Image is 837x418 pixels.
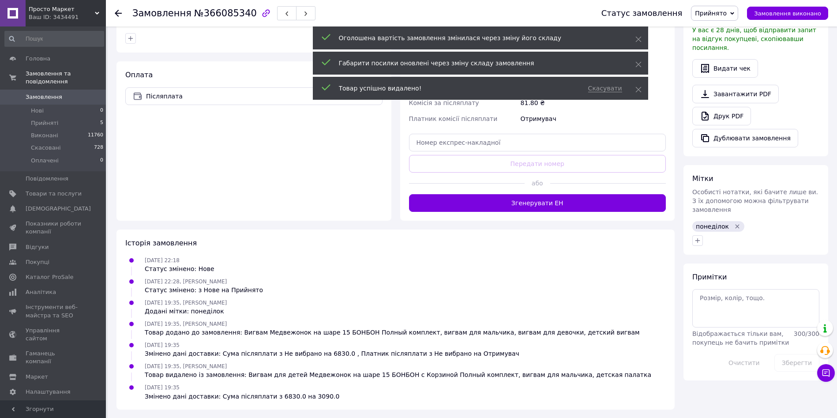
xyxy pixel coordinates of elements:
[31,157,59,165] span: Оплачені
[132,8,191,19] span: Замовлення
[339,84,578,93] div: Товар успішно видалено!
[31,144,61,152] span: Скасовані
[145,392,339,401] div: Змінено дані доставки: Сума післяплати з 6830.0 на 3090.0
[692,188,818,213] span: Особисті нотатки, які бачите лише ви. З їх допомогою можна фільтрувати замовлення
[194,8,257,19] span: №366085340
[26,175,68,183] span: Повідомлення
[692,273,727,281] span: Примітки
[31,107,44,115] span: Нові
[4,31,104,47] input: Пошук
[26,243,49,251] span: Відгуки
[26,350,82,365] span: Гаманець компанії
[26,373,48,381] span: Маркет
[692,129,798,147] button: Дублювати замовлення
[145,279,227,285] span: [DATE] 22:28, [PERSON_NAME]
[115,9,122,18] div: Повернутися назад
[145,286,263,294] div: Статус змінено: з Нове на Прийнято
[26,205,91,213] span: [DEMOGRAPHIC_DATA]
[26,303,82,319] span: Інструменти веб-майстра та SEO
[409,134,666,151] input: Номер експрес-накладної
[588,85,622,92] span: Скасувати
[145,384,180,391] span: [DATE] 19:35
[409,99,479,106] span: Комісія за післяплату
[695,10,727,17] span: Прийнято
[145,307,227,316] div: Додані мітки: понеділок
[26,70,106,86] span: Замовлення та повідомлення
[26,288,56,296] span: Аналітика
[754,10,821,17] span: Замовлення виконано
[409,194,666,212] button: Згенерувати ЕН
[601,9,683,18] div: Статус замовлення
[26,258,49,266] span: Покупці
[26,55,50,63] span: Головна
[29,13,106,21] div: Ваш ID: 3434491
[409,115,498,122] span: Платник комісії післяплати
[125,71,153,79] span: Оплата
[692,174,713,183] span: Мітки
[145,300,227,306] span: [DATE] 19:35, [PERSON_NAME]
[794,330,819,337] span: 300 / 300
[145,370,651,379] div: Товар видалено із замовлення: Вигвам для детей Медвежонок на шаре 15 БОНБОН с Корзиной Полный ком...
[692,107,751,125] a: Друк PDF
[734,223,741,230] svg: Видалити мітку
[145,349,519,358] div: Змінено дані доставки: Сума післяплати з Не вибрано на 6830.0 , Платник післяплати з Не вибрано н...
[26,190,82,198] span: Товари та послуги
[339,34,613,42] div: Оголошена вартість замовлення змінилася через зміну його складу
[26,93,62,101] span: Замовлення
[146,91,364,101] span: Післяплата
[145,257,180,264] span: [DATE] 22:18
[29,5,95,13] span: Просто Маркет
[339,59,613,68] div: Габарити посилки оновлені через зміну складу замовлення
[26,220,82,236] span: Показники роботи компанії
[100,157,103,165] span: 0
[145,264,214,273] div: Статус змінено: Нове
[26,327,82,343] span: Управління сайтом
[26,273,73,281] span: Каталог ProSale
[692,85,779,103] a: Завантажити PDF
[100,107,103,115] span: 0
[26,388,71,396] span: Налаштування
[94,144,103,152] span: 728
[519,95,668,111] div: 81.80 ₴
[817,364,835,382] button: Чат з покупцем
[145,342,180,348] span: [DATE] 19:35
[747,7,828,20] button: Замовлення виконано
[145,321,227,327] span: [DATE] 19:35, [PERSON_NAME]
[525,179,550,188] span: або
[31,132,58,139] span: Виконані
[692,59,758,78] button: Видати чек
[692,26,816,51] span: У вас є 28 днів, щоб відправити запит на відгук покупцеві, скопіювавши посилання.
[125,239,197,247] span: Історія замовлення
[145,328,640,337] div: Товар додано до замовлення: Вигвам Медвежонок на шаре 15 БОНБОН Полный комплект, вигвам для мальч...
[692,330,789,346] span: Відображається тільки вам, покупець не бачить примітки
[31,119,58,127] span: Прийняті
[100,119,103,127] span: 5
[519,111,668,127] div: Отримувач
[88,132,103,139] span: 11760
[145,363,227,369] span: [DATE] 19:35, [PERSON_NAME]
[696,223,729,230] span: понеділок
